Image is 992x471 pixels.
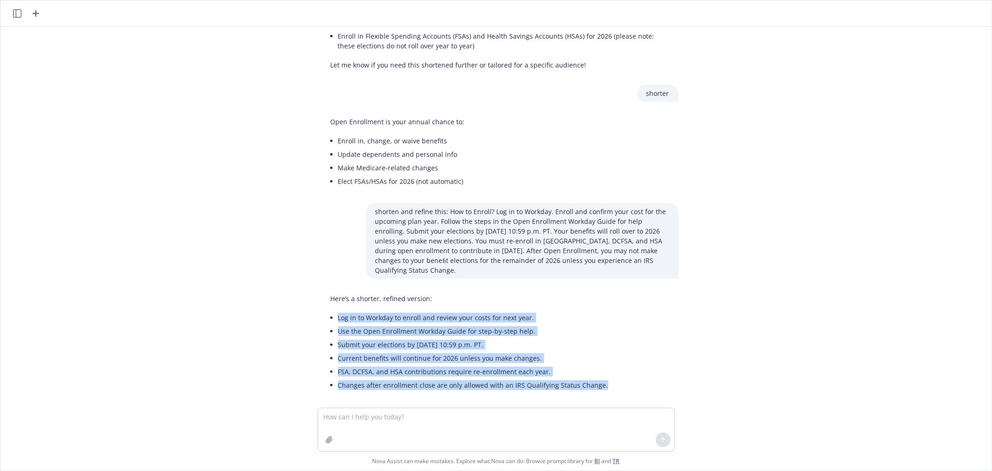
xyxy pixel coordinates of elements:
a: TR [613,457,620,465]
li: Submit your elections by [DATE] 10:59 p.m. PT. [338,338,608,351]
li: Update dependents and personal info [338,148,465,161]
p: shorter [646,88,669,98]
li: Enroll in Flexible Spending Accounts (FSAs) and Health Savings Accounts (HSAs) for 2026 (please n... [338,29,669,53]
li: Changes after enrollment close are only allowed with an IRS Qualifying Status Change. [338,378,608,392]
p: Open Enrollment is your annual chance to: [331,117,465,127]
span: Nova Assist can make mistakes. Explore what Nova can do: Browse prompt library for and [373,451,620,471]
p: Here’s a shorter, refined version: [331,294,608,303]
li: Make Medicare-related changes [338,161,465,175]
p: Let me know if you need this shortened further or tailored for a specific audience! [331,60,669,70]
li: Use the Open Enrollment Workday Guide for step-by-step help. [338,324,608,338]
li: Current benefits will continue for 2026 unless you make changes. [338,351,608,365]
li: Enroll in, change, or waive benefits [338,134,465,148]
a: BI [595,457,600,465]
li: Log in to Workday to enroll and review your costs for next year. [338,311,608,324]
li: Elect FSAs/HSAs for 2026 (not automatic) [338,175,465,188]
li: FSA, DCFSA, and HSA contributions require re-enrollment each year. [338,365,608,378]
p: shorten and refine this: How to Enroll? Log in to Workday. Enroll and confirm your cost for the u... [375,207,669,275]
